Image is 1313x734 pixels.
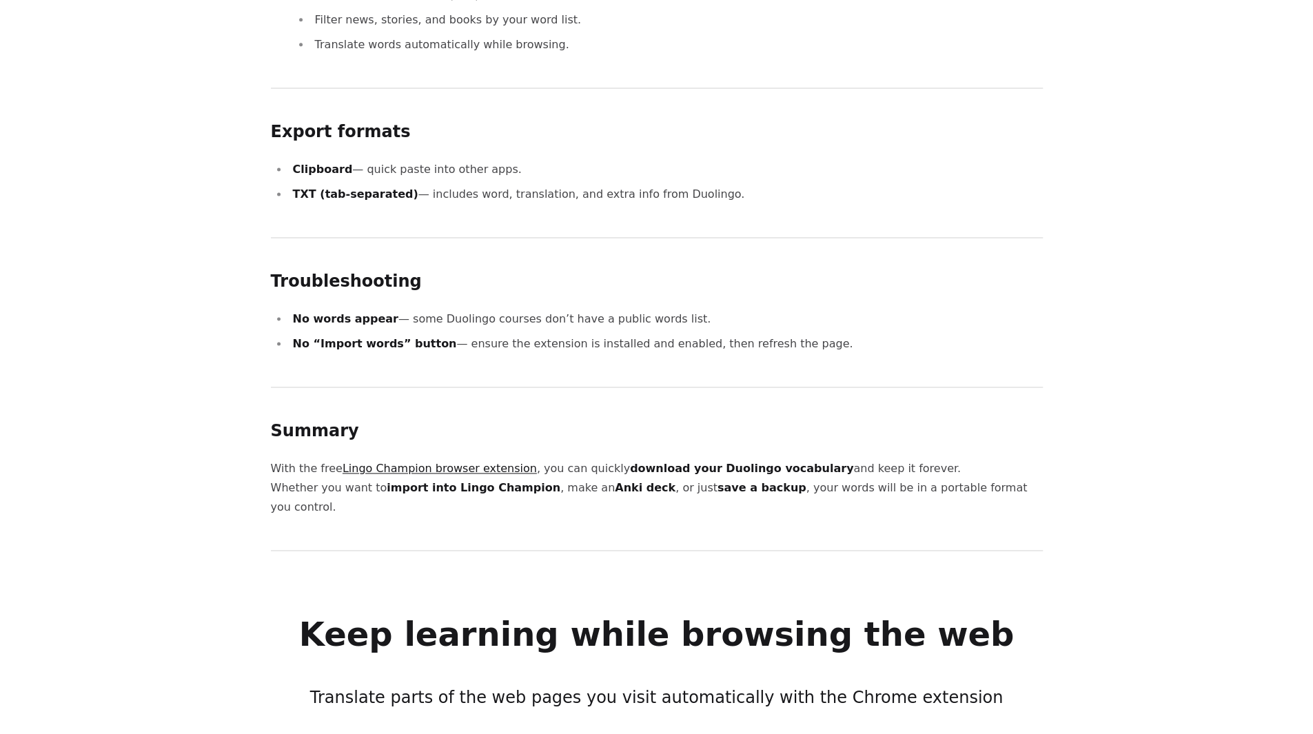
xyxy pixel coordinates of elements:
strong: No words appear [293,312,398,325]
h3: Translate parts of the web pages you visit automatically with the Chrome extension [310,686,1003,708]
p: With the free , you can quickly and keep it forever. Whether you want to , make an , or just , yo... [271,459,1043,517]
h1: Keep learning while browsing the web [299,617,1014,650]
h2: Export formats [271,121,1043,143]
li: — includes word, translation, and extra info from Duolingo. [289,185,1043,204]
h2: Summary [271,420,1043,442]
strong: save a backup [717,481,806,494]
h2: Troubleshooting [271,271,1043,293]
li: Filter news, stories, and books by your word list. [311,10,1043,30]
li: — ensure the extension is installed and enabled, then refresh the page. [289,334,1043,354]
strong: download your Duolingo vocabulary [630,462,853,475]
strong: TXT (tab-separated) [293,187,418,201]
li: — some Duolingo courses don’t have a public words list. [289,309,1043,329]
li: — quick paste into other apps. [289,160,1043,179]
strong: import into Lingo Champion [387,481,560,494]
strong: No “Import words” button [293,337,457,350]
strong: Clipboard [293,163,353,176]
strong: Anki deck [615,481,675,494]
a: Lingo Champion browser extension [343,462,537,475]
li: Translate words automatically while browsing. [311,35,1043,54]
